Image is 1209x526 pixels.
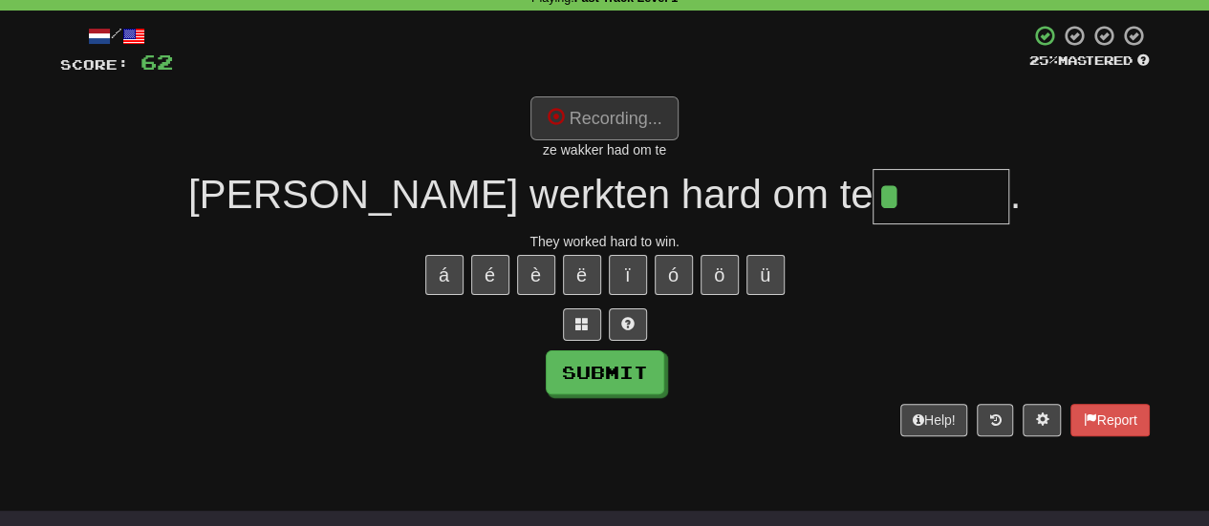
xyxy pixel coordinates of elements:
[1029,53,1058,68] span: 25 %
[977,404,1013,436] button: Round history (alt+y)
[530,96,678,140] button: Recording...
[425,255,464,295] button: á
[471,255,509,295] button: é
[563,255,601,295] button: ë
[60,232,1150,251] div: They worked hard to win.
[701,255,739,295] button: ö
[60,140,1150,159] div: ze wakker had om te
[655,255,693,295] button: ó
[517,255,555,295] button: è
[900,404,968,436] button: Help!
[1009,172,1021,217] span: .
[1029,53,1150,70] div: Mastered
[609,255,647,295] button: ï
[609,308,647,341] button: Single letter hint - you only get 1 per sentence and score half the points! alt+h
[188,172,874,217] span: [PERSON_NAME] werkten hard om te
[140,50,173,74] span: 62
[563,308,601,341] button: Switch sentence to multiple choice alt+p
[746,255,785,295] button: ü
[1070,404,1149,436] button: Report
[60,24,173,48] div: /
[60,56,129,73] span: Score:
[546,350,664,394] button: Submit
